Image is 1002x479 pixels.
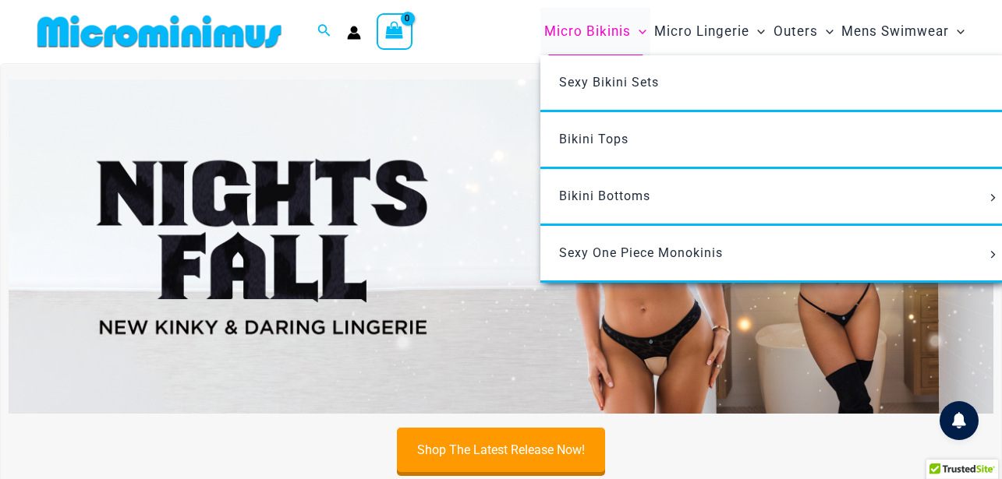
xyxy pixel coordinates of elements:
[9,79,993,414] img: Night's Fall Silver Leopard Pack
[538,5,971,58] nav: Site Navigation
[985,194,1002,202] span: Menu Toggle
[559,75,659,90] span: Sexy Bikini Sets
[774,12,818,51] span: Outers
[397,428,605,472] a: Shop The Latest Release Now!
[841,12,949,51] span: Mens Swimwear
[654,12,749,51] span: Micro Lingerie
[818,12,834,51] span: Menu Toggle
[559,132,628,146] span: Bikini Tops
[949,12,965,51] span: Menu Toggle
[650,8,769,55] a: Micro LingerieMenu ToggleMenu Toggle
[770,8,837,55] a: OutersMenu ToggleMenu Toggle
[749,12,765,51] span: Menu Toggle
[985,251,1002,259] span: Menu Toggle
[540,8,650,55] a: Micro BikinisMenu ToggleMenu Toggle
[377,13,412,49] a: View Shopping Cart, empty
[317,22,331,41] a: Search icon link
[837,8,968,55] a: Mens SwimwearMenu ToggleMenu Toggle
[559,245,723,260] span: Sexy One Piece Monokinis
[631,12,646,51] span: Menu Toggle
[347,26,361,40] a: Account icon link
[31,14,288,49] img: MM SHOP LOGO FLAT
[544,12,631,51] span: Micro Bikinis
[559,188,650,203] span: Bikini Bottoms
